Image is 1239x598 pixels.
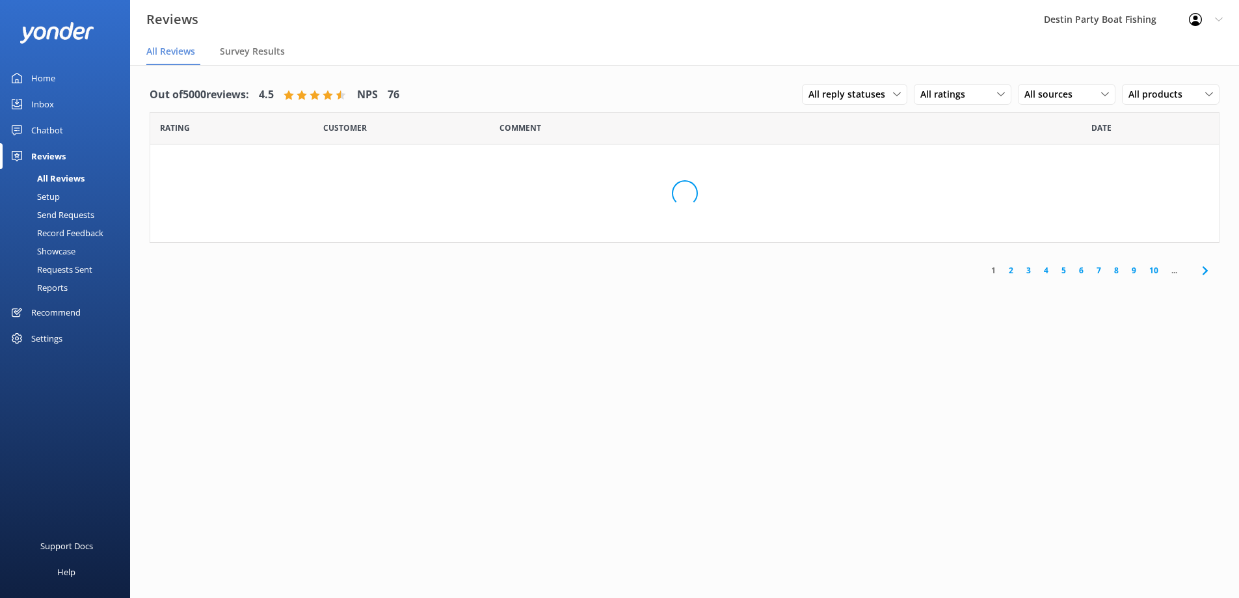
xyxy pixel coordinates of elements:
div: Support Docs [40,533,93,559]
a: Send Requests [8,206,130,224]
a: Reports [8,279,130,297]
span: All Reviews [146,45,195,58]
div: Settings [31,325,62,351]
a: Showcase [8,242,130,260]
a: 5 [1055,264,1072,277]
a: 4 [1037,264,1055,277]
span: All reply statuses [808,87,893,102]
a: All Reviews [8,169,130,187]
div: Requests Sent [8,260,92,279]
a: Requests Sent [8,260,130,279]
a: Record Feedback [8,224,130,242]
img: yonder-white-logo.png [20,22,94,44]
h3: Reviews [146,9,198,30]
span: Question [500,122,541,134]
span: All ratings [920,87,973,102]
span: ... [1165,264,1184,277]
span: Date [160,122,190,134]
h4: NPS [357,87,378,103]
div: Home [31,65,55,91]
div: Recommend [31,299,81,325]
div: Showcase [8,242,75,260]
div: Setup [8,187,60,206]
div: All Reviews [8,169,85,187]
a: 8 [1108,264,1125,277]
span: All sources [1024,87,1080,102]
span: Date [323,122,367,134]
div: Reviews [31,143,66,169]
span: All products [1128,87,1190,102]
a: 9 [1125,264,1143,277]
div: Send Requests [8,206,94,224]
span: Date [1091,122,1112,134]
h4: Out of 5000 reviews: [150,87,249,103]
span: Survey Results [220,45,285,58]
div: Reports [8,279,68,297]
a: 2 [1002,264,1020,277]
a: 6 [1072,264,1090,277]
div: Chatbot [31,117,63,143]
h4: 4.5 [259,87,274,103]
h4: 76 [388,87,399,103]
div: Record Feedback [8,224,103,242]
a: 10 [1143,264,1165,277]
a: 7 [1090,264,1108,277]
div: Help [57,559,75,585]
a: Setup [8,187,130,206]
a: 1 [985,264,1002,277]
div: Inbox [31,91,54,117]
a: 3 [1020,264,1037,277]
